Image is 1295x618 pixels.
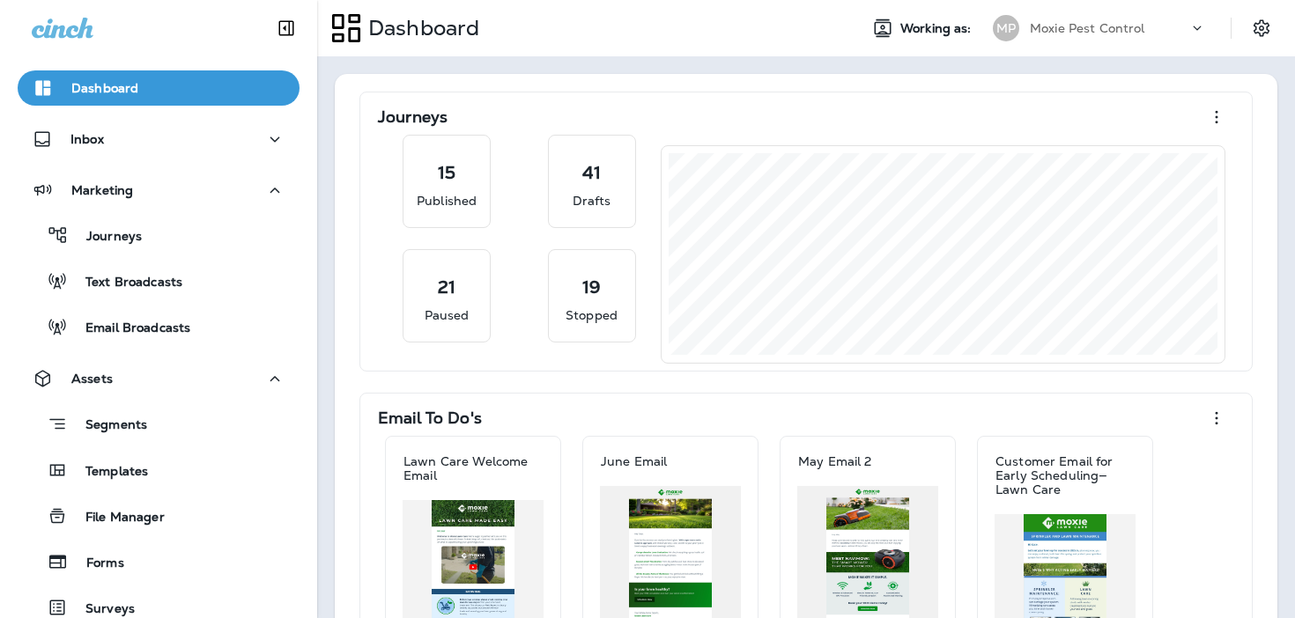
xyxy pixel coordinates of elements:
button: Inbox [18,121,300,157]
p: Text Broadcasts [68,275,182,291]
p: Segments [68,417,147,435]
p: Dashboard [71,81,138,95]
p: Email Broadcasts [68,320,190,337]
p: 19 [582,278,601,296]
p: Email To Do's [378,409,482,427]
button: Marketing [18,173,300,208]
button: Templates [18,452,300,489]
p: 41 [582,164,601,181]
p: Paused [425,306,470,324]
p: Templates [68,464,148,481]
p: May Email 2 [798,454,872,468]
div: MP [993,15,1019,41]
button: Text Broadcasts [18,262,300,299]
button: Settings [1246,12,1277,44]
p: 21 [438,278,455,296]
button: Journeys [18,217,300,254]
button: Collapse Sidebar [262,11,311,46]
p: Published [417,192,477,210]
p: Drafts [573,192,611,210]
p: Dashboard [361,15,479,41]
p: Journeys [378,108,448,126]
p: 15 [438,164,455,181]
p: Marketing [71,183,133,197]
p: File Manager [68,510,165,526]
p: Customer Email for Early Scheduling—Lawn Care [995,454,1135,497]
p: Assets [71,372,113,386]
span: Working as: [900,21,975,36]
p: June Email [601,454,667,468]
button: Assets [18,361,300,396]
p: Stopped [566,306,618,324]
p: Moxie Pest Control [1030,21,1145,35]
p: Lawn Care Welcome Email [403,454,543,482]
button: Dashboard [18,70,300,106]
button: Forms [18,543,300,580]
p: Surveys [68,601,135,618]
p: Journeys [69,229,142,246]
p: Forms [69,555,124,572]
p: Inbox [70,132,104,146]
button: Segments [18,405,300,443]
button: File Manager [18,497,300,534]
button: Email Broadcasts [18,308,300,345]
